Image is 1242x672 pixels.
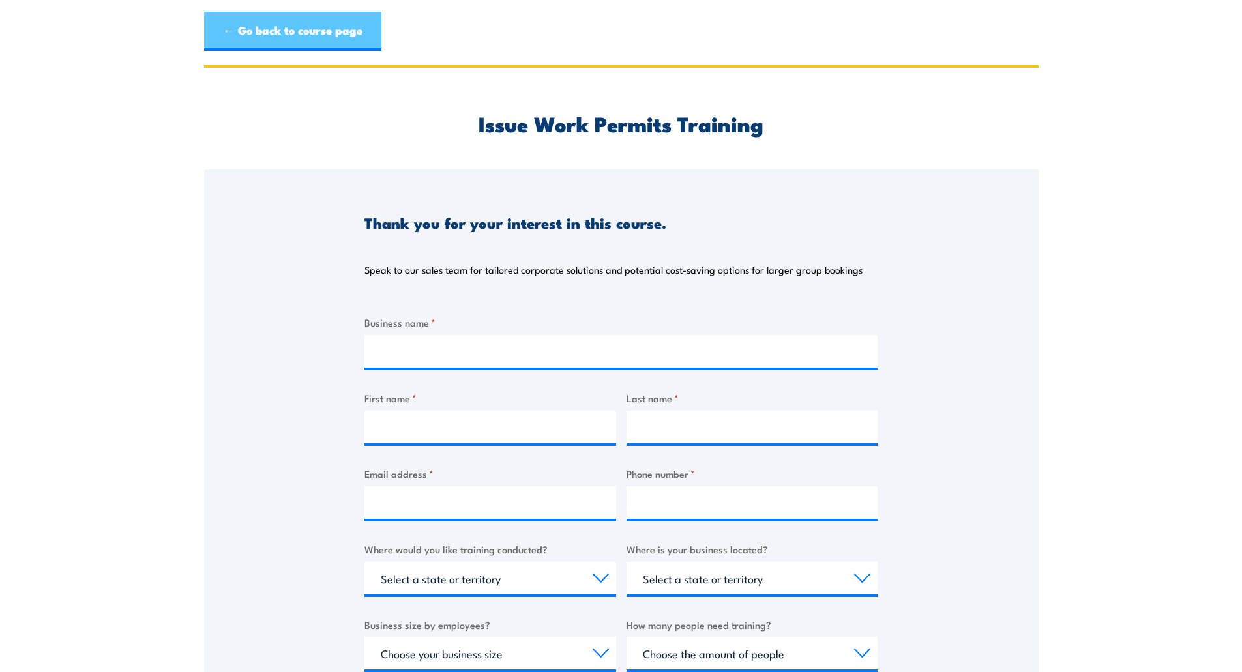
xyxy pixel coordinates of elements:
h2: Issue Work Permits Training [364,114,878,132]
label: Last name [627,390,878,405]
label: How many people need training? [627,617,878,632]
h3: Thank you for your interest in this course. [364,215,666,230]
label: Phone number [627,466,878,481]
label: Business size by employees? [364,617,616,632]
p: Speak to our sales team for tailored corporate solutions and potential cost-saving options for la... [364,263,863,276]
label: Business name [364,315,878,330]
a: ← Go back to course page [204,12,381,51]
label: Where is your business located? [627,542,878,557]
label: Where would you like training conducted? [364,542,616,557]
label: First name [364,390,616,405]
label: Email address [364,466,616,481]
